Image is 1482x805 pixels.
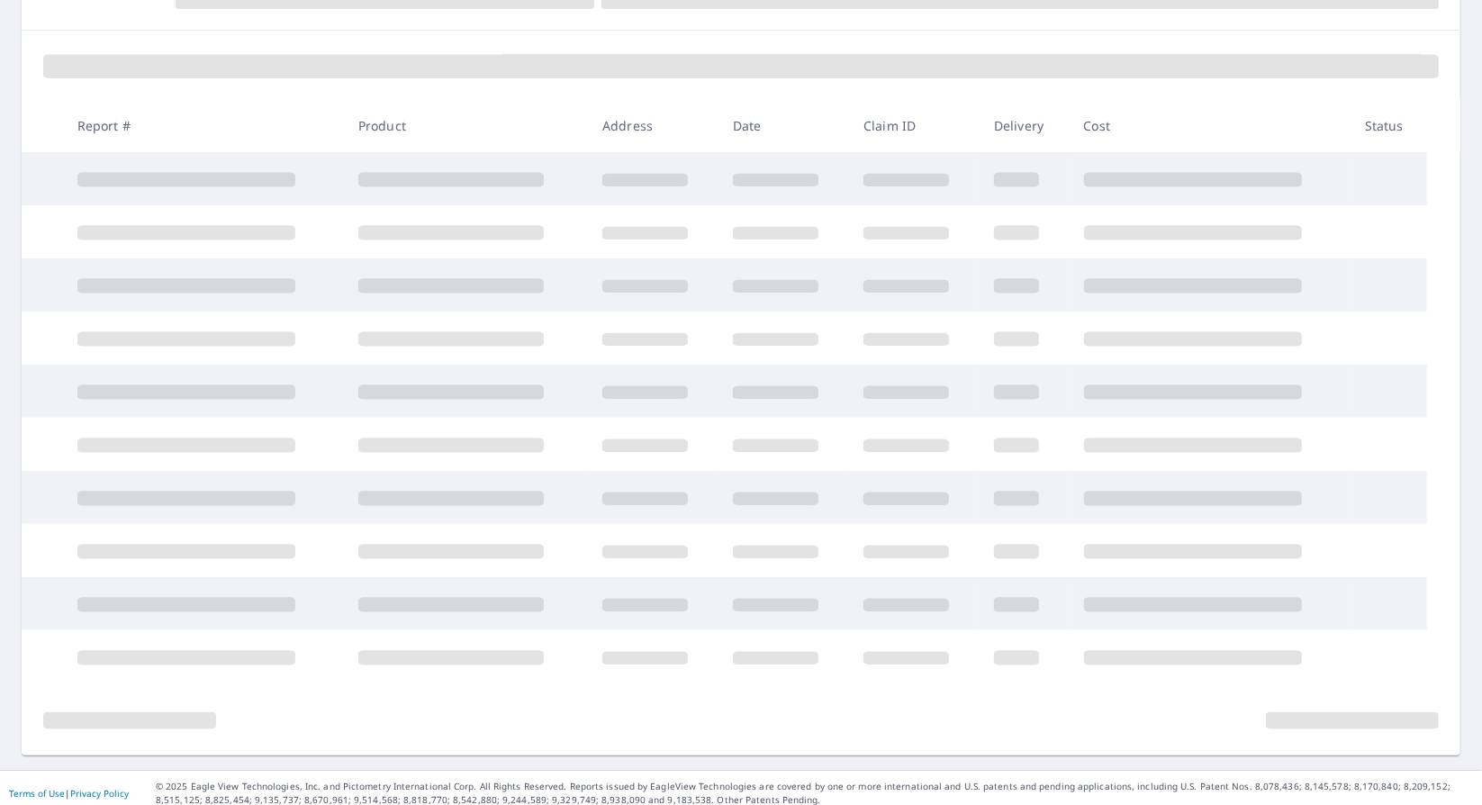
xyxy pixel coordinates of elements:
[9,787,65,800] a: Terms of Use
[344,99,588,152] th: Product
[980,99,1069,152] th: Delivery
[63,99,344,152] th: Report #
[1070,99,1351,152] th: Cost
[718,99,849,152] th: Date
[1351,99,1427,152] th: Status
[849,99,980,152] th: Claim ID
[9,788,129,799] p: |
[588,99,718,152] th: Address
[70,787,129,800] a: Privacy Policy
